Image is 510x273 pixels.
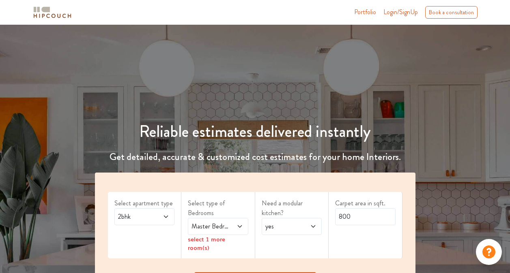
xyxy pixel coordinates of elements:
[190,222,230,231] span: Master Bedroom
[114,198,175,208] label: Select apartment type
[262,198,322,218] label: Need a modular kitchen?
[116,212,156,222] span: 2bhk
[425,6,478,19] div: Book a consultation
[335,208,396,225] input: Enter area sqft
[383,7,418,17] span: Login/SignUp
[32,3,73,21] span: logo-horizontal.svg
[188,235,248,252] div: select 1 more room(s)
[90,151,420,163] h4: Get detailed, accurate & customized cost estimates for your home Interiors.
[354,7,376,17] a: Portfolio
[32,5,73,19] img: logo-horizontal.svg
[264,222,303,231] span: yes
[188,198,248,218] label: Select type of Bedrooms
[335,198,396,208] label: Carpet area in sqft.
[90,122,420,141] h1: Reliable estimates delivered instantly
